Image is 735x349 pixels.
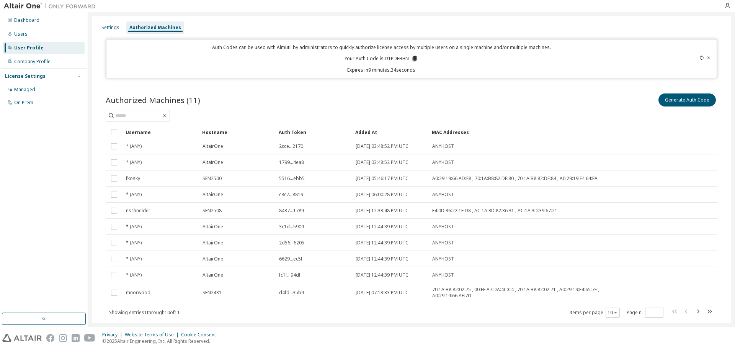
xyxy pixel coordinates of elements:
[126,224,142,230] span: * (ANY)
[279,290,304,296] span: d4fd...35b9
[356,143,408,149] span: [DATE] 03:48:52 PM UTC
[2,334,42,342] img: altair_logo.svg
[126,208,150,214] span: nschneider
[126,159,142,165] span: * (ANY)
[356,159,408,165] span: [DATE] 03:48:52 PM UTC
[111,44,652,51] p: Auth Codes can be used with Almutil by administrators to quickly authorize license access by mult...
[106,95,200,105] span: Authorized Machines (11)
[345,55,418,62] p: Your Auth Code is: D1PDFBHN
[101,25,119,31] div: Settings
[203,290,222,296] span: SEN2431
[279,143,303,149] span: 2cce...2170
[279,240,304,246] span: 2d56...6205
[627,308,663,318] span: Page n.
[203,224,223,230] span: AltairOne
[181,332,220,338] div: Cookie Consent
[5,73,46,79] div: License Settings
[432,208,557,214] span: E4:0D:36:22:1E:D8 , AC:1A:3D:82:36:31 , AC:1A:3D:39:67:21
[279,272,301,278] span: fc1f...94df
[356,192,408,198] span: [DATE] 06:00:28 PM UTC
[356,240,408,246] span: [DATE] 12:44:39 PM UTC
[279,159,304,165] span: 1799...4ea8
[202,126,273,138] div: Hostname
[203,143,223,149] span: AltairOne
[203,240,223,246] span: AltairOne
[109,309,180,316] span: Showing entries 1 through 10 of 11
[432,287,633,299] span: 70:1A:B8:82:02:75 , 00:FF:A7:DA:4C:C4 , 70:1A:B8:82:02:71 , A0:29:19:E4:65:7F , A0:29:19:66:AE:7D
[279,256,302,262] span: 6629...ec5f
[126,143,142,149] span: * (ANY)
[126,240,142,246] span: * (ANY)
[356,208,408,214] span: [DATE] 12:33:48 PM UTC
[125,332,181,338] div: Website Terms of Use
[102,332,125,338] div: Privacy
[432,159,454,165] span: ANYHOST
[59,334,67,342] img: instagram.svg
[432,175,598,182] span: A0:29:19:66:AD:F8 , 70:1A:B8:82:DE:80 , 70:1A:B8:82:DE:84 , A0:29:19:E4:64:FA
[356,256,408,262] span: [DATE] 12:44:39 PM UTC
[658,93,716,107] button: Generate Auth Code
[203,256,223,262] span: AltairOne
[14,17,39,23] div: Dashboard
[356,224,408,230] span: [DATE] 12:44:39 PM UTC
[432,143,454,149] span: ANYHOST
[203,159,223,165] span: AltairOne
[279,192,303,198] span: c8c7...8819
[72,334,80,342] img: linkedin.svg
[203,208,222,214] span: SEN2508
[14,59,51,65] div: Company Profile
[279,208,304,214] span: 8437...1789
[356,272,408,278] span: [DATE] 12:44:39 PM UTC
[432,126,633,138] div: MAC Addresses
[203,272,223,278] span: AltairOne
[126,272,142,278] span: * (ANY)
[569,308,620,318] span: Items per page
[432,256,454,262] span: ANYHOST
[14,31,28,37] div: Users
[14,87,35,93] div: Managed
[279,175,305,182] span: 5516...ebb5
[126,192,142,198] span: * (ANY)
[356,290,408,296] span: [DATE] 07:13:33 PM UTC
[432,224,454,230] span: ANYHOST
[279,224,304,230] span: 3c1d...5909
[14,45,44,51] div: User Profile
[14,100,33,106] div: On Prem
[356,175,408,182] span: [DATE] 05:46:17 PM UTC
[4,2,100,10] img: Altair One
[432,192,454,198] span: ANYHOST
[84,334,95,342] img: youtube.svg
[126,290,150,296] span: mnorwood
[279,126,349,138] div: Auth Token
[46,334,54,342] img: facebook.svg
[129,25,181,31] div: Authorized Machines
[102,338,220,344] p: © 2025 Altair Engineering, Inc. All Rights Reserved.
[203,192,223,198] span: AltairOne
[126,126,196,138] div: Username
[355,126,426,138] div: Added At
[608,310,618,316] button: 10
[126,175,140,182] span: fkosky
[432,240,454,246] span: ANYHOST
[432,272,454,278] span: ANYHOST
[126,256,142,262] span: * (ANY)
[111,67,652,73] p: Expires in 9 minutes, 34 seconds
[203,175,222,182] span: SEN2500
